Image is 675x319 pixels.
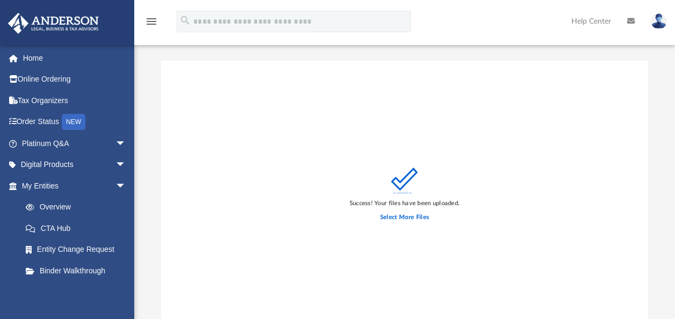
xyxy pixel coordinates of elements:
a: Order StatusNEW [8,111,142,133]
a: CTA Hub [15,218,142,239]
a: Overview [15,197,142,218]
span: arrow_drop_down [115,133,137,155]
span: arrow_drop_down [115,154,137,176]
div: Success! Your files have been uploaded. [350,199,460,208]
a: Platinum Q&Aarrow_drop_down [8,133,142,154]
a: Tax Organizers [8,90,142,111]
a: My Entitiesarrow_drop_down [8,175,142,197]
img: User Pic [651,13,667,29]
a: Home [8,47,142,69]
a: My Blueprint [15,281,137,303]
i: search [179,15,191,26]
i: menu [145,15,158,28]
a: menu [145,20,158,28]
span: arrow_drop_down [115,175,137,197]
a: Entity Change Request [15,239,142,260]
a: Online Ordering [8,69,142,90]
a: Digital Productsarrow_drop_down [8,154,142,176]
label: Select More Files [380,213,429,222]
div: NEW [62,114,85,130]
img: Anderson Advisors Platinum Portal [5,13,102,34]
a: Binder Walkthrough [15,260,142,281]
